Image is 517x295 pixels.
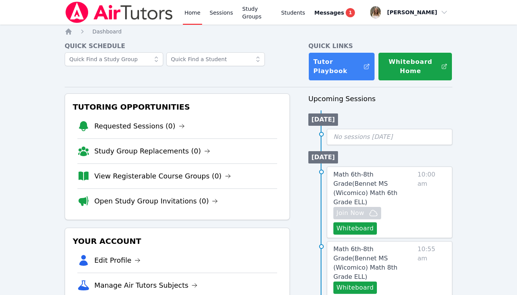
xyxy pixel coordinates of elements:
button: Whiteboard Home [378,52,452,81]
span: Math 6th-8th Grade ( Bennet MS (Wicomico) Math 8th Grade ELL ) [333,245,397,280]
img: Air Tutors [65,2,174,23]
span: No sessions [DATE] [333,133,393,140]
h4: Quick Links [308,42,452,51]
h3: Tutoring Opportunities [71,100,283,114]
span: 10:55 am [418,245,446,294]
button: Join Now [333,207,381,219]
a: Study Group Replacements (0) [94,146,210,157]
span: 10:00 am [418,170,446,235]
a: Dashboard [92,28,122,35]
a: Math 6th-8th Grade(Bennet MS (Wicomico) Math 8th Grade ELL) [333,245,415,282]
input: Quick Find a Study Group [65,52,163,66]
span: Math 6th-8th Grade ( Bennet MS (Wicomico) Math 6th Grade ELL ) [333,171,397,206]
input: Quick Find a Student [166,52,265,66]
button: Whiteboard [333,222,377,235]
h3: Upcoming Sessions [308,93,452,104]
a: Tutor Playbook [308,52,375,81]
a: Manage Air Tutors Subjects [94,280,198,291]
a: Requested Sessions (0) [94,121,185,132]
span: Join Now [336,208,364,218]
li: [DATE] [308,113,338,126]
a: Open Study Group Invitations (0) [94,196,218,207]
li: [DATE] [308,151,338,163]
nav: Breadcrumb [65,28,452,35]
span: Messages [315,9,344,17]
span: 1 [346,8,355,17]
h4: Quick Schedule [65,42,290,51]
a: Math 6th-8th Grade(Bennet MS (Wicomico) Math 6th Grade ELL) [333,170,415,207]
h3: Your Account [71,234,283,248]
button: Whiteboard [333,282,377,294]
a: Edit Profile [94,255,141,266]
a: View Registerable Course Groups (0) [94,171,231,182]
